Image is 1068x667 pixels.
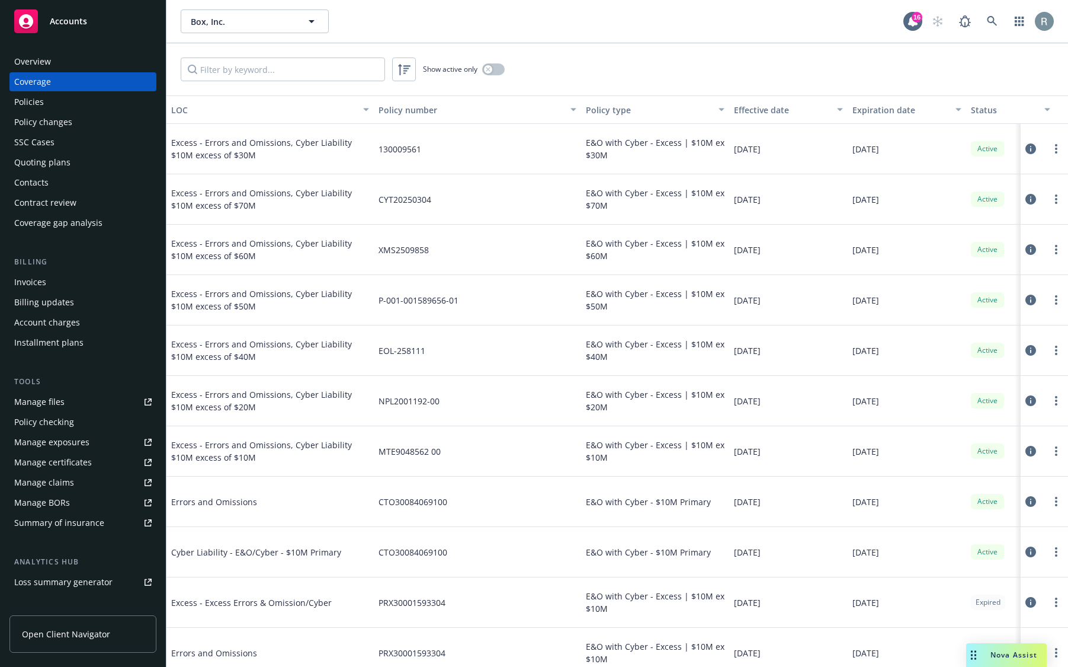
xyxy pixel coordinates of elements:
div: Policy checking [14,413,74,432]
a: Report a Bug [953,9,977,33]
a: Policy changes [9,113,156,132]
span: Errors and Omissions [171,647,349,659]
span: EOL-258111 [379,344,425,357]
button: LOC [166,95,374,124]
div: Coverage gap analysis [14,213,102,232]
div: Status [971,104,1037,116]
a: Accounts [9,5,156,38]
a: more [1049,394,1063,408]
span: [DATE] [734,395,761,407]
span: Excess - Errors and Omissions, Cyber Liability $10M excess of $50M [171,288,369,312]
span: [DATE] [734,546,761,559]
div: Policy number [379,104,563,116]
span: [DATE] [734,496,761,508]
a: Overview [9,52,156,71]
a: Contacts [9,173,156,192]
a: Manage certificates [9,453,156,472]
a: SSC Cases [9,133,156,152]
span: E&O with Cyber - Excess | $10M ex $50M [586,288,724,312]
div: Expiration date [852,104,948,116]
span: [DATE] [852,445,879,458]
span: Excess - Errors and Omissions, Cyber Liability $10M excess of $40M [171,338,369,363]
span: [DATE] [734,294,761,307]
div: Contacts [14,173,49,192]
span: Active [976,143,999,154]
span: E&O with Cyber - $10M Primary [586,546,711,559]
span: Active [976,244,999,255]
div: SSC Cases [14,133,54,152]
span: Nova Assist [990,650,1037,660]
span: Show active only [423,64,477,74]
span: NPL2001192-00 [379,395,440,407]
button: Status [966,95,1055,124]
span: Active [976,194,999,205]
a: Invoices [9,273,156,292]
span: E&O with Cyber - Excess | $10M ex $20M [586,388,724,413]
span: [DATE] [734,344,761,357]
a: Billing updates [9,293,156,312]
div: Billing updates [14,293,74,312]
a: more [1049,494,1063,509]
span: E&O with Cyber - Excess | $10M ex $30M [586,136,724,161]
span: Expired [976,597,1000,608]
a: more [1049,242,1063,257]
span: [DATE] [734,445,761,458]
span: Accounts [50,17,87,26]
a: Manage exposures [9,433,156,452]
span: E&O with Cyber - Excess | $10M ex $70M [586,187,724,212]
span: [DATE] [852,647,879,659]
a: Search [980,9,1004,33]
a: Switch app [1008,9,1031,33]
a: more [1049,192,1063,206]
a: more [1049,545,1063,559]
span: [DATE] [852,344,879,357]
div: Analytics hub [9,556,156,568]
span: E&O with Cyber - Excess | $10M ex $10M [586,439,724,464]
span: Excess - Errors and Omissions, Cyber Liability $10M excess of $60M [171,237,369,262]
a: more [1049,444,1063,458]
span: E&O with Cyber - $10M Primary [586,496,711,508]
span: E&O with Cyber - Excess | $10M ex $60M [586,237,724,262]
span: [DATE] [852,496,879,508]
div: Policy changes [14,113,72,132]
a: Start snowing [926,9,950,33]
span: [DATE] [734,193,761,206]
a: Loss summary generator [9,573,156,592]
span: CTO30084069100 [379,546,447,559]
span: Excess - Excess Errors & Omission/Cyber [171,596,349,609]
span: E&O with Cyber - Excess | $10M ex $10M [586,590,724,615]
a: Policy checking [9,413,156,432]
button: Policy number [374,95,581,124]
span: [DATE] [852,244,879,256]
div: Manage files [14,392,65,411]
input: Filter by keyword... [181,58,385,81]
a: Coverage gap analysis [9,213,156,232]
span: [DATE] [852,193,879,206]
span: [DATE] [852,596,879,609]
div: Effective date [734,104,830,116]
span: [DATE] [734,647,761,659]
span: MTE9048562 00 [379,445,441,458]
span: Active [976,345,999,356]
button: Effective date [729,95,848,124]
img: photo [1035,12,1054,31]
span: Active [976,496,999,507]
div: 16 [912,12,922,23]
div: Billing [9,256,156,268]
div: Quoting plans [14,153,70,172]
div: Contract review [14,193,76,212]
span: PRX30001593304 [379,647,445,659]
span: 130009561 [379,143,421,155]
div: Drag to move [966,643,981,667]
span: Active [976,547,999,557]
button: Expiration date [848,95,966,124]
div: Overview [14,52,51,71]
span: P-001-001589656-01 [379,294,458,307]
span: [DATE] [734,143,761,155]
button: Nova Assist [966,643,1047,667]
span: Active [976,446,999,457]
div: Invoices [14,273,46,292]
div: Policy type [586,104,711,116]
a: Manage claims [9,473,156,492]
